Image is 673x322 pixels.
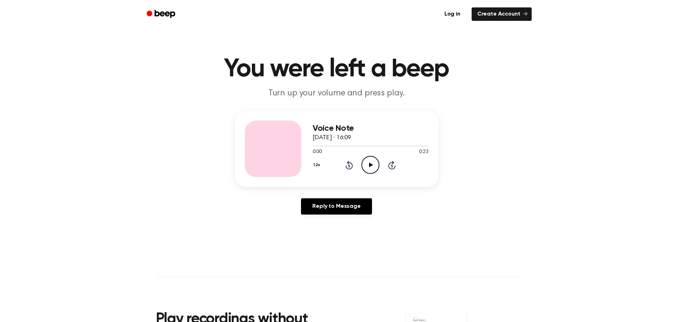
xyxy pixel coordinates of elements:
[201,88,472,99] p: Turn up your volume and press play.
[472,7,532,21] a: Create Account
[437,6,467,22] a: Log in
[313,148,322,156] span: 0:00
[156,57,518,82] h1: You were left a beep
[313,124,429,133] h3: Voice Note
[313,135,352,141] span: [DATE] · 16:09
[313,159,323,171] button: 1.2x
[142,7,182,21] a: Beep
[301,198,372,215] a: Reply to Message
[419,148,428,156] span: 0:23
